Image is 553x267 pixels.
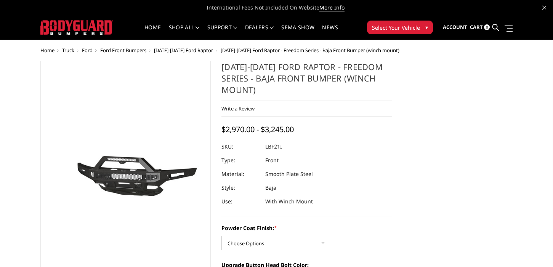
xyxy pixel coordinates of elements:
a: Cart 0 [470,17,490,38]
dt: Material: [221,167,260,181]
h1: [DATE]-[DATE] Ford Raptor - Freedom Series - Baja Front Bumper (winch mount) [221,61,392,101]
a: Account [443,17,467,38]
dd: With Winch Mount [265,195,313,208]
dd: Smooth Plate Steel [265,167,313,181]
span: Cart [470,24,483,30]
a: [DATE]-[DATE] Ford Raptor [154,47,213,54]
label: Powder Coat Finish: [221,224,392,232]
span: ▾ [425,23,428,31]
a: News [322,25,338,40]
span: $2,970.00 - $3,245.00 [221,124,294,134]
a: Ford Front Bumpers [100,47,146,54]
span: [DATE]-[DATE] Ford Raptor - Freedom Series - Baja Front Bumper (winch mount) [221,47,399,54]
a: Support [207,25,237,40]
a: Ford [82,47,93,54]
button: Select Your Vehicle [367,21,433,34]
a: SEMA Show [281,25,314,40]
a: shop all [169,25,200,40]
span: Select Your Vehicle [372,24,420,32]
span: Account [443,24,467,30]
a: Write a Review [221,105,255,112]
dd: Baja [265,181,276,195]
img: BODYGUARD BUMPERS [40,20,113,34]
a: Home [40,47,54,54]
a: Truck [62,47,74,54]
a: More Info [319,4,345,11]
a: Dealers [245,25,274,40]
span: 0 [484,24,490,30]
dt: Use: [221,195,260,208]
a: Home [144,25,161,40]
dd: Front [265,153,279,167]
dt: SKU: [221,140,260,153]
dt: Style: [221,181,260,195]
dt: Type: [221,153,260,167]
dd: LBF21I [265,140,282,153]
